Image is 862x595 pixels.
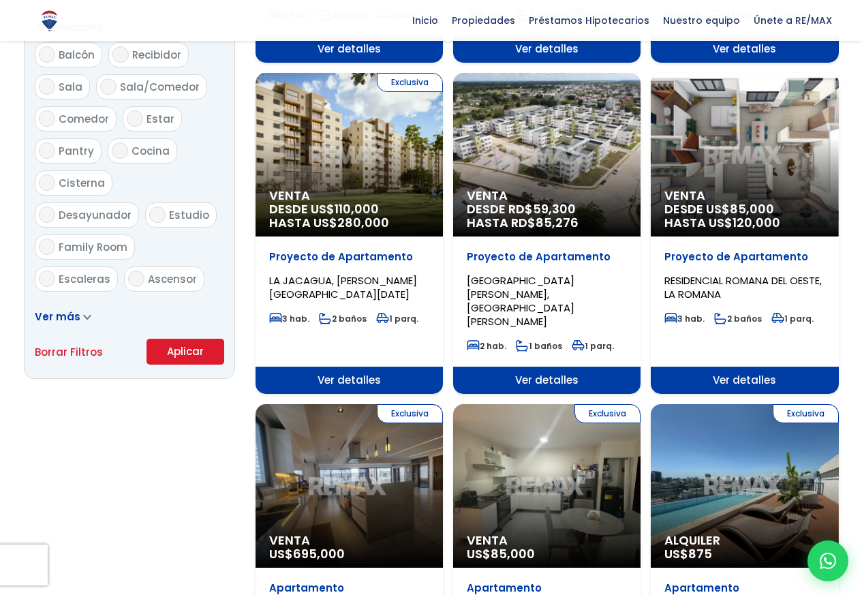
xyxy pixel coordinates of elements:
[651,35,838,63] span: Ver detalles
[467,545,535,562] span: US$
[59,240,127,254] span: Family Room
[467,189,627,202] span: Venta
[337,214,389,231] span: 280,000
[733,214,780,231] span: 120,000
[149,207,166,223] input: Estudio
[132,144,170,158] span: Cocina
[39,110,55,127] input: Comedor
[664,216,825,230] span: HASTA US$
[59,112,109,126] span: Comedor
[664,273,822,301] span: RESIDENCIAL ROMANA DEL OESTE, LA ROMANA
[664,581,825,595] p: Apartamento
[467,581,627,595] p: Apartamento
[256,367,443,394] span: Ver detalles
[664,313,705,324] span: 3 hab.
[59,176,105,190] span: Cisterna
[453,367,641,394] span: Ver detalles
[771,313,814,324] span: 1 parq.
[35,309,80,324] span: Ver más
[651,367,838,394] span: Ver detalles
[147,339,224,365] button: Aplicar
[714,313,762,324] span: 2 baños
[664,534,825,547] span: Alquiler
[112,46,129,63] input: Recibidor
[169,208,209,222] span: Estudio
[269,273,417,301] span: LA JACAGUA, [PERSON_NAME][GEOGRAPHIC_DATA][DATE]
[269,189,429,202] span: Venta
[120,80,200,94] span: Sala/Comedor
[572,340,614,352] span: 1 parq.
[730,200,774,217] span: 85,000
[147,112,174,126] span: Estar
[467,273,574,329] span: [GEOGRAPHIC_DATA][PERSON_NAME], [GEOGRAPHIC_DATA][PERSON_NAME]
[132,48,181,62] span: Recibidor
[256,35,443,63] span: Ver detalles
[574,404,641,423] span: Exclusiva
[269,250,429,264] p: Proyecto de Apartamento
[35,309,91,324] a: Ver más
[269,313,309,324] span: 3 hab.
[127,110,143,127] input: Estar
[35,344,103,361] a: Borrar Filtros
[335,200,379,217] span: 110,000
[269,202,429,230] span: DESDE US$
[773,404,839,423] span: Exclusiva
[377,404,443,423] span: Exclusiva
[269,581,429,595] p: Apartamento
[376,313,418,324] span: 1 parq.
[59,208,132,222] span: Desayunador
[128,271,144,287] input: Ascensor
[39,78,55,95] input: Sala
[656,10,747,31] span: Nuestro equipo
[467,534,627,547] span: Venta
[467,340,506,352] span: 2 hab.
[467,216,627,230] span: HASTA RD$
[59,80,82,94] span: Sala
[491,545,535,562] span: 85,000
[536,214,579,231] span: 85,276
[256,73,443,394] a: Exclusiva Venta DESDE US$110,000 HASTA US$280,000 Proyecto de Apartamento LA JACAGUA, [PERSON_NAM...
[664,202,825,230] span: DESDE US$
[37,9,61,33] img: Logo de REMAX
[112,142,128,159] input: Cocina
[269,216,429,230] span: HASTA US$
[39,207,55,223] input: Desayunador
[39,239,55,255] input: Family Room
[664,189,825,202] span: Venta
[319,313,367,324] span: 2 baños
[405,10,445,31] span: Inicio
[39,46,55,63] input: Balcón
[39,142,55,159] input: Pantry
[664,545,712,562] span: US$
[269,545,345,562] span: US$
[688,545,712,562] span: 875
[377,73,443,92] span: Exclusiva
[664,250,825,264] p: Proyecto de Apartamento
[100,78,117,95] input: Sala/Comedor
[59,272,110,286] span: Escaleras
[39,271,55,287] input: Escaleras
[59,144,94,158] span: Pantry
[467,202,627,230] span: DESDE RD$
[39,174,55,191] input: Cisterna
[516,340,562,352] span: 1 baños
[269,534,429,547] span: Venta
[453,35,641,63] span: Ver detalles
[651,73,838,394] a: Venta DESDE US$85,000 HASTA US$120,000 Proyecto de Apartamento RESIDENCIAL ROMANA DEL OESTE, LA R...
[467,250,627,264] p: Proyecto de Apartamento
[445,10,522,31] span: Propiedades
[293,545,345,562] span: 695,000
[522,10,656,31] span: Préstamos Hipotecarios
[533,200,576,217] span: 59,300
[148,272,197,286] span: Ascensor
[747,10,839,31] span: Únete a RE/MAX
[453,73,641,394] a: Venta DESDE RD$59,300 HASTA RD$85,276 Proyecto de Apartamento [GEOGRAPHIC_DATA][PERSON_NAME], [GE...
[59,48,95,62] span: Balcón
